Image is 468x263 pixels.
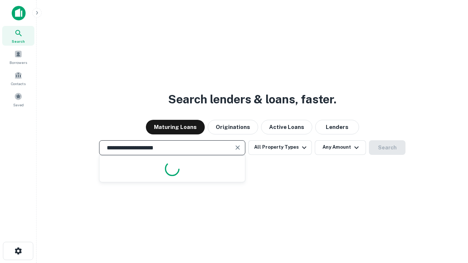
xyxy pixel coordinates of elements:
[10,60,27,65] span: Borrowers
[2,89,34,109] a: Saved
[261,120,312,134] button: Active Loans
[13,102,24,108] span: Saved
[12,6,26,20] img: capitalize-icon.png
[168,91,336,108] h3: Search lenders & loans, faster.
[146,120,205,134] button: Maturing Loans
[233,142,243,153] button: Clear
[11,81,26,87] span: Contacts
[315,120,359,134] button: Lenders
[315,140,366,155] button: Any Amount
[2,26,34,46] a: Search
[2,47,34,67] a: Borrowers
[248,140,312,155] button: All Property Types
[2,68,34,88] a: Contacts
[431,205,468,240] iframe: Chat Widget
[208,120,258,134] button: Originations
[12,38,25,44] span: Search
